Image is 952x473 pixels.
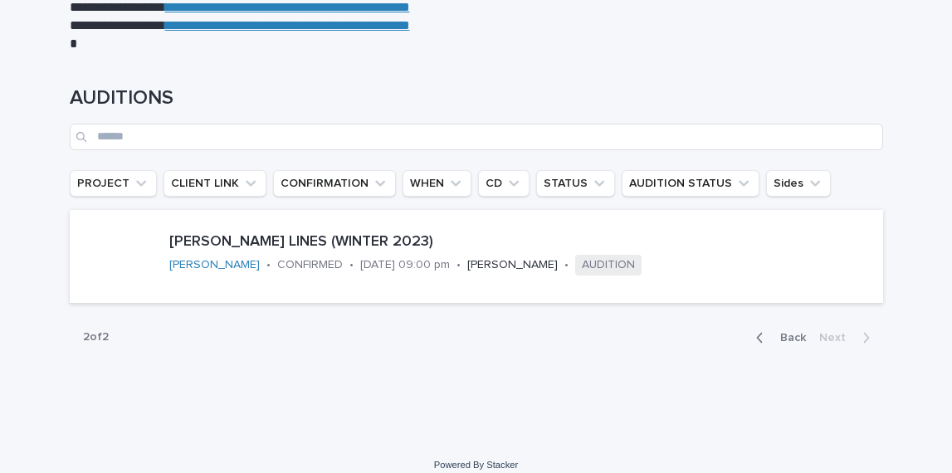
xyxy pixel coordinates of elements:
[70,210,883,304] a: [PERSON_NAME] LINES (WINTER 2023)[PERSON_NAME] •CONFIRMED•[DATE] 09:00 pm•[PERSON_NAME]•AUDITION
[766,170,831,197] button: Sides
[467,258,558,272] p: [PERSON_NAME]
[360,258,450,272] p: [DATE] 09:00 pm
[70,317,122,358] p: 2 of 2
[164,170,266,197] button: CLIENT LINK
[169,258,260,272] a: [PERSON_NAME]
[564,258,569,272] p: •
[536,170,615,197] button: STATUS
[478,170,530,197] button: CD
[70,124,883,150] input: Search
[169,233,876,251] p: [PERSON_NAME] LINES (WINTER 2023)
[349,258,354,272] p: •
[266,258,271,272] p: •
[743,330,813,345] button: Back
[403,170,471,197] button: WHEN
[70,86,883,110] h1: AUDITIONS
[456,258,461,272] p: •
[575,255,642,276] span: AUDITION
[770,332,806,344] span: Back
[434,460,518,470] a: Powered By Stacker
[70,170,157,197] button: PROJECT
[277,258,343,272] p: CONFIRMED
[273,170,396,197] button: CONFIRMATION
[622,170,759,197] button: AUDITION STATUS
[819,332,856,344] span: Next
[813,330,883,345] button: Next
